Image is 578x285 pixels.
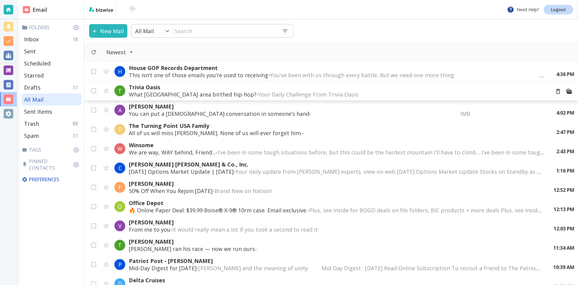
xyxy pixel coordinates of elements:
[22,147,82,153] p: Tags
[553,86,564,97] button: Move to Trash
[553,264,574,271] p: 10:39 AM
[22,45,82,57] div: Sent
[24,96,44,103] p: All Mail
[22,130,82,142] div: Spam31
[129,226,542,233] p: From me to you -
[118,126,122,133] p: T
[129,168,544,175] p: [DATE] Options Market Update | [DATE] -
[73,36,80,43] p: 18
[118,184,121,191] p: F
[88,47,99,58] button: Refresh
[556,167,574,174] p: 1:16 PM
[129,129,544,137] p: All of us will miss [PERSON_NAME]. None of us will ever forget him. -
[22,57,82,69] div: Scheduled
[23,6,47,14] h2: Email
[554,206,574,213] p: 12:13 PM
[553,245,574,251] p: 11:34 AM
[118,261,122,268] p: P
[23,6,30,13] img: DashboardSidebarEmail.svg
[556,71,574,78] p: 4:36 PM
[100,46,139,59] button: Filter
[22,33,82,45] div: Inbox18
[129,91,545,98] p: What [GEOGRAPHIC_DATA] area birthed hip-hop? -
[24,60,51,67] p: Scheduled
[24,120,39,127] p: Trash
[118,68,122,75] p: H
[135,27,154,35] p: All Mail
[118,5,146,14] img: BioTech International
[24,108,52,115] p: Sent Items
[556,129,574,135] p: 2:47 PM
[129,238,541,245] p: [PERSON_NAME]
[129,187,542,195] p: 50% Off When You Rejoin [DATE] -
[258,91,480,98] span: Your Daily Challenge From Trivia Oasis ‌ ‌ ‌ ‌ ‌ ‌ ‌ ‌ ‌ ‌ ‌ ‌ ‌ ‌ ‌ ‌ ‌ ‌ ‌ ‌ ‌ ‌ ‌ ‌ ‌ ‌ ‌ ‌ ‌ ...
[129,110,544,117] p: You can put a [DEMOGRAPHIC_DATA] conversation in someone’s hand -
[117,145,123,152] p: W
[129,103,544,110] p: [PERSON_NAME]
[129,277,541,284] p: Delta Cruises
[73,120,80,127] p: 88
[89,7,113,12] img: bizwise
[24,48,36,55] p: Sent
[556,148,574,155] p: 2:43 PM
[304,129,451,137] span: ‌ ‌ ‌ ‌ ‌ ‌ ‌ ‌ ‌ ‌ ‌ ‌ ‌ ‌ ‌ ‌ ‌ ‌ ‌ ‌ ‌ ‌ ‌ ‌ ‌ ‌ ‌ ‌ ‌ ‌ ‌ ‌ ‌ ‌ ‌ ‌ ‌ ‌ ‌ ‌ ‌ ‌ ‌ ‌ ‌ ‌ ‌ ‌ ‌...
[173,25,277,37] input: Search
[73,132,80,139] p: 31
[22,176,80,183] p: Preferences
[22,69,82,81] div: Starred
[89,24,127,38] button: New Mail
[118,106,122,114] p: A
[20,174,82,185] div: Preferences
[22,106,82,118] div: Sent Items
[129,161,544,168] p: [PERSON_NAME] [PERSON_NAME] & Co., Inc.
[118,222,122,230] p: V
[129,180,542,187] p: [PERSON_NAME]
[118,203,122,210] p: O
[214,187,407,195] span: Brand New on Nation! ͏ ‌ ﻿ ͏ ‌ ﻿ ͏ ‌ ﻿ ͏ ‌ ﻿ ͏ ‌ ﻿ ͏ ‌ ﻿ ͏ ‌ ﻿ ͏ ‌ ﻿ ͏ ‌ ﻿ ͏ ‌ ﻿ ͏ ‌ ﻿ ͏ ‌ ﻿ ͏ ‌ ...
[22,158,82,171] p: Pinned Contacts
[551,8,566,12] p: Logout
[24,132,39,139] p: Spam
[129,122,544,129] p: The Turning Point USA Family
[118,87,122,94] p: T
[129,141,544,149] p: Winsome
[22,93,82,106] div: All Mail
[544,5,573,14] a: Logout
[118,164,122,172] p: C
[129,149,544,156] p: We are way, WAY behind, Friend... -
[172,226,426,233] span: It would really mean a lot if you took a second to read it: ‌ ‌ ‌ ‌ ‌ ‌ ‌ ‌ ‌ ‌ ‌ ‌ ‌ ‌ ‌ ‌ ‌ ‌ ‌...
[129,207,542,214] p: 🔥 Online Paper Deal: $39.99 Boise® X-9® 10rm case. Email exclusive. -
[129,71,544,79] p: This isn’t one of those emails you’re used to receiving -
[22,118,82,130] div: Trash88
[129,199,542,207] p: Office Depot
[24,36,39,43] p: Inbox
[507,6,539,13] p: Need Help?
[129,257,541,264] p: Patriot Post - [PERSON_NAME]
[129,64,544,71] p: House GOP Records Department
[22,24,82,31] p: Folders
[129,245,541,252] p: [PERSON_NAME] ran his race — now we run ours -
[554,225,574,232] p: 12:03 PM
[24,84,41,91] p: Drafts
[270,71,552,79] span: You've been with us through every battle. But we need one more thing. ‌ ‌ ‌ ‌ ‌ ‌ ‌ ‌ ‌ ‌ ‌ ‌ ‌ ‌...
[257,245,407,252] span: ‌ ‌ ‌ ‌ ‌ ‌ ‌ ‌ ‌ ‌ ‌ ‌ ‌ ‌ ‌ ‌ ‌ ‌ ‌ ‌ ‌ ‌ ‌ ‌ ‌ ‌ ‌ ‌ ‌ ‌ ‌ ‌ ‌ ‌ ‌ ‌ ‌ ‌ ‌ ‌ ‌ ‌ ‌ ‌ ‌ ‌ ‌ ‌ ‌...
[564,86,574,97] button: Mark as Read
[22,81,82,93] div: Drafts31
[311,110,470,117] span: ‌ ‌ ‌ ‌ ‌ ‌ ‌ ‌ ‌ ‌ ‌ ‌ ‌ ‌ ‌ ‌ ‌ ‌ ‌ ‌ ‌ ‌ ‌ ‌ ‌ ‌ ‌ ‌ ‌ ‌ ‌ ‌ ‌ ‌ ‌ ‌ ‌ ‌ ‌ ‌ ‌ ‌ ‌ ‌ ‌ ‌ ‌ ‌ ‌...
[73,84,80,91] p: 31
[24,72,44,79] p: Starred
[556,109,574,116] p: 4:02 PM
[129,264,541,272] p: Mid-Day Digest for [DATE] -
[554,187,574,193] p: 12:52 PM
[118,242,122,249] p: T
[129,84,545,91] p: Trivia Oasis
[129,219,542,226] p: [PERSON_NAME]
